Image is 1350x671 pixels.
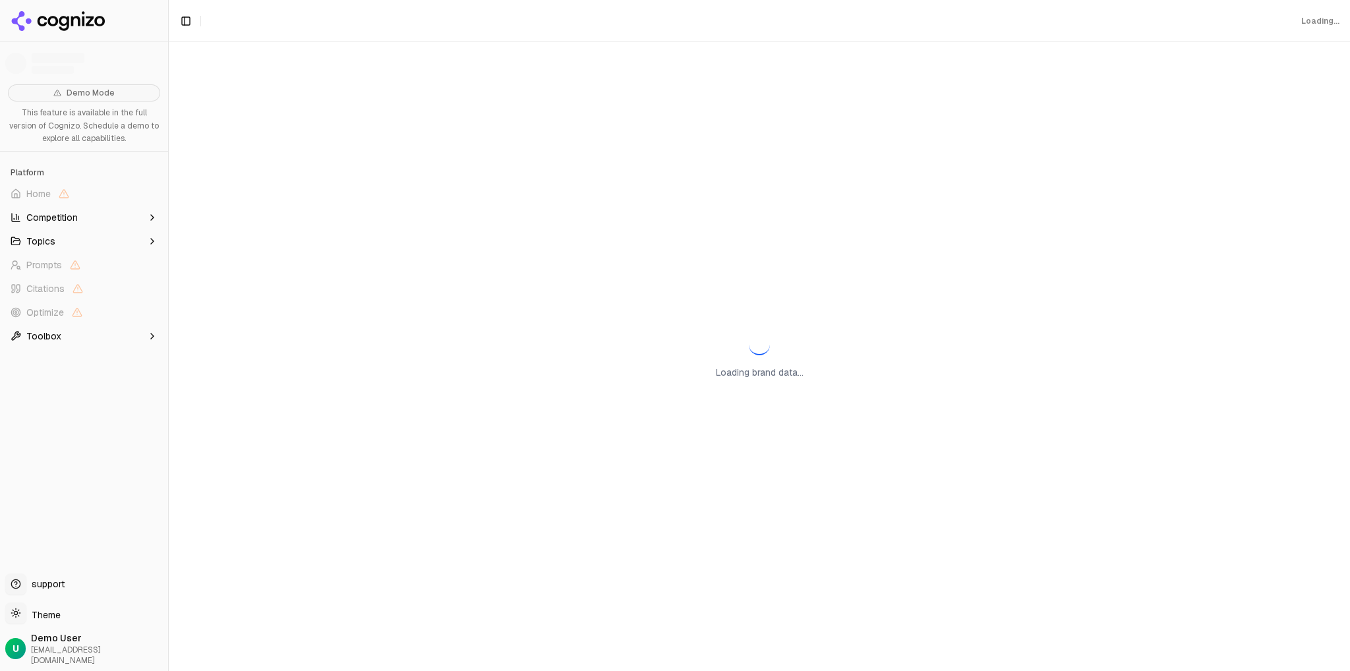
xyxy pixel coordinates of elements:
[26,282,65,295] span: Citations
[716,366,804,379] p: Loading brand data...
[5,326,163,347] button: Toolbox
[5,162,163,183] div: Platform
[26,306,64,319] span: Optimize
[26,187,51,200] span: Home
[5,231,163,252] button: Topics
[26,235,55,248] span: Topics
[26,211,78,224] span: Competition
[26,609,61,621] span: Theme
[13,642,19,655] span: U
[5,207,163,228] button: Competition
[26,330,61,343] span: Toolbox
[8,107,160,146] p: This feature is available in the full version of Cognizo. Schedule a demo to explore all capabili...
[26,577,65,591] span: support
[31,631,163,645] span: Demo User
[1301,16,1339,26] div: Loading...
[31,645,163,666] span: [EMAIL_ADDRESS][DOMAIN_NAME]
[26,258,62,272] span: Prompts
[67,88,115,98] span: Demo Mode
